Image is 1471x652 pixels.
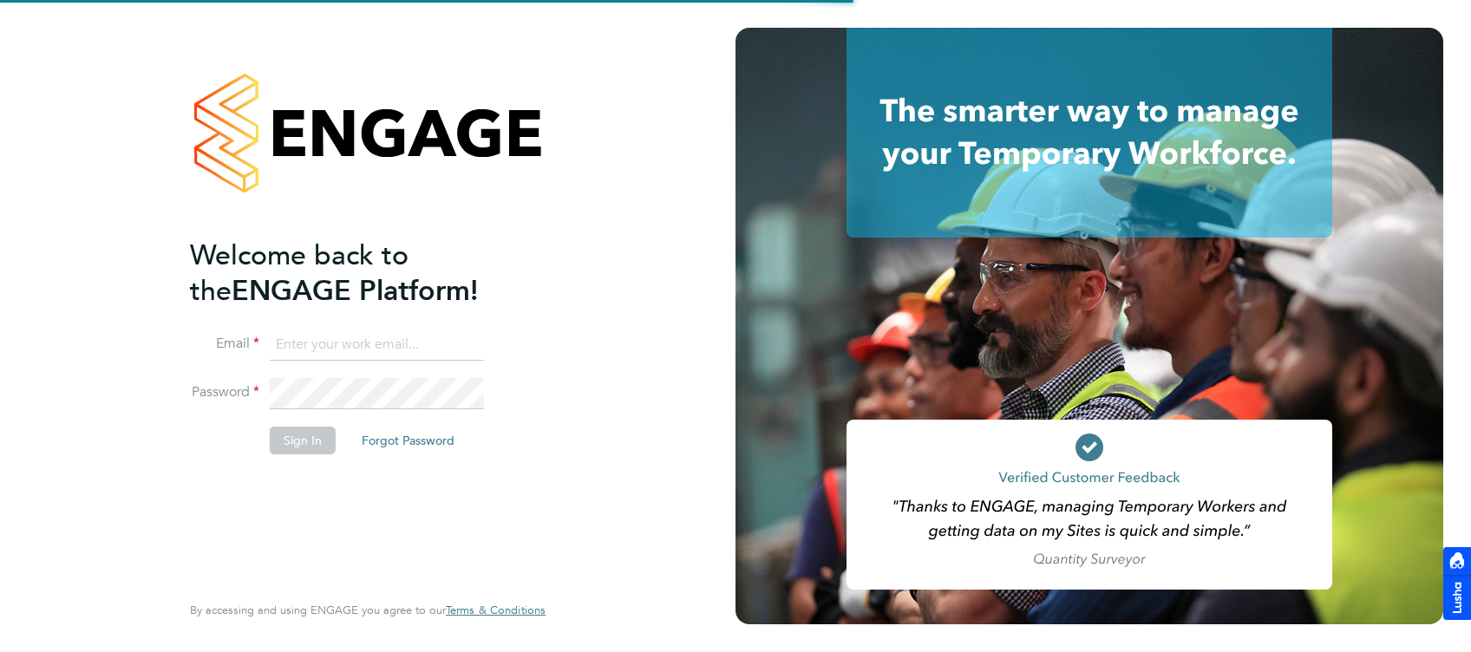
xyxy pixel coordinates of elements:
[270,329,484,361] input: Enter your work email...
[190,238,409,308] span: Welcome back to the
[190,238,528,309] h2: ENGAGE Platform!
[190,603,546,617] span: By accessing and using ENGAGE you agree to our
[446,603,546,617] span: Terms & Conditions
[190,335,259,353] label: Email
[190,383,259,401] label: Password
[348,427,468,454] button: Forgot Password
[446,603,546,617] a: Terms & Conditions
[270,427,336,454] button: Sign In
